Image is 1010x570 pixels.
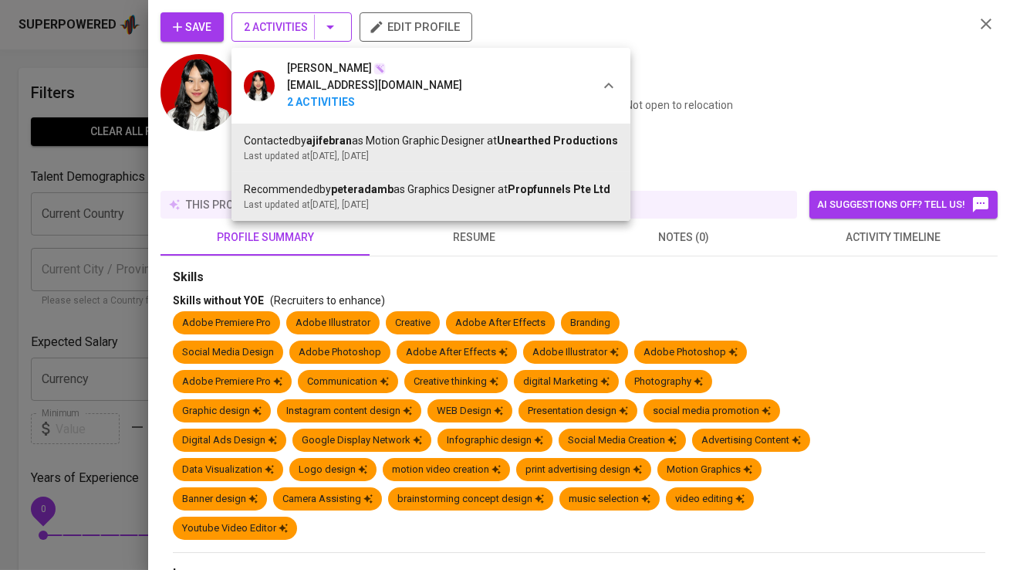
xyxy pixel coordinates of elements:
[373,63,386,75] img: magic_wand.svg
[244,198,618,212] div: Last updated at [DATE] , [DATE]
[244,133,618,149] div: Contacted by as Motion Graphic Designer at
[287,77,462,94] div: [EMAIL_ADDRESS][DOMAIN_NAME]
[306,134,352,147] b: ajifebran
[497,134,618,147] span: Unearthed Productions
[244,70,275,101] img: 2cd32950221f2506fc114898e3e19abd.jpg
[244,149,618,163] div: Last updated at [DATE] , [DATE]
[231,48,630,124] div: [PERSON_NAME][EMAIL_ADDRESS][DOMAIN_NAME]2 Activities
[287,94,462,111] b: 2 Activities
[331,183,394,195] b: peteradamb
[244,182,618,198] div: Recommended by as Graphics Designer at
[287,60,372,77] span: [PERSON_NAME]
[508,183,610,195] span: Propfunnels Pte Ltd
